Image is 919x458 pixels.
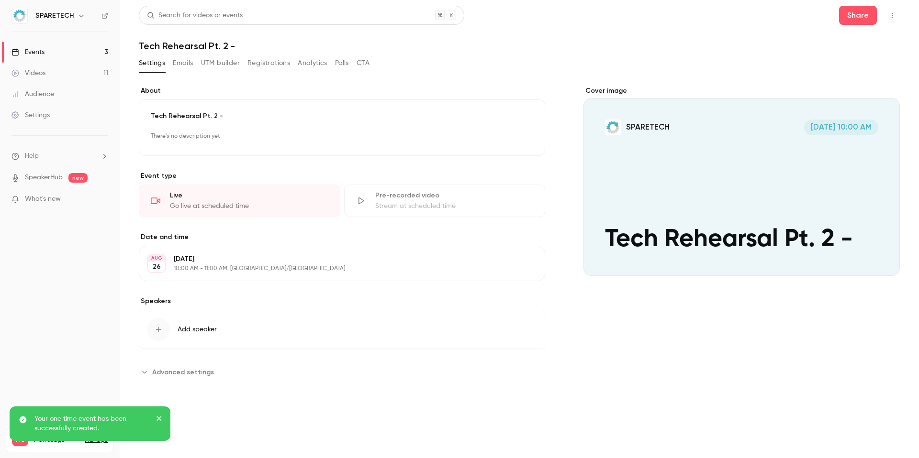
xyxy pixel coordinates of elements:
div: Live [170,191,328,200]
p: [DATE] [174,254,494,264]
button: Registrations [247,55,290,71]
p: There's no description yet [151,129,533,144]
span: Add speaker [178,325,217,334]
span: new [68,173,88,183]
button: UTM builder [201,55,240,71]
div: Events [11,47,45,57]
div: Pre-recorded videoStream at scheduled time [344,185,546,217]
button: Share [839,6,877,25]
div: Settings [11,110,50,120]
div: Pre-recorded video [375,191,534,200]
div: Search for videos or events [147,11,243,21]
label: Cover image [583,86,900,96]
button: CTA [357,55,370,71]
span: Advanced settings [152,367,214,377]
p: 26 [153,262,161,272]
section: Cover image [583,86,900,276]
iframe: Noticeable Trigger [97,195,108,204]
p: Event type [139,171,545,181]
p: 10:00 AM - 11:00 AM, [GEOGRAPHIC_DATA]/[GEOGRAPHIC_DATA] [174,265,494,273]
a: SpeakerHub [25,173,63,183]
div: Stream at scheduled time [375,201,534,211]
div: AUG [148,255,165,262]
label: Speakers [139,296,545,306]
img: SPARETECH [12,8,27,23]
span: What's new [25,194,61,204]
div: Go live at scheduled time [170,201,328,211]
button: Advanced settings [139,364,220,380]
label: About [139,86,545,96]
p: Tech Rehearsal Pt. 2 - [151,111,533,121]
h1: Tech Rehearsal Pt. 2 - [139,40,900,52]
p: Your one time event has been successfully created. [34,414,149,433]
li: help-dropdown-opener [11,151,108,161]
section: Advanced settings [139,364,545,380]
button: Analytics [298,55,327,71]
span: Help [25,151,39,161]
button: Polls [335,55,349,71]
div: Videos [11,68,45,78]
h6: SPARETECH [35,11,74,21]
label: Date and time [139,232,545,242]
button: Add speaker [139,310,545,349]
div: Audience [11,89,54,99]
div: LiveGo live at scheduled time [139,185,340,217]
button: Settings [139,55,165,71]
button: Emails [173,55,193,71]
button: close [156,414,163,425]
